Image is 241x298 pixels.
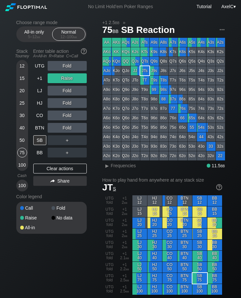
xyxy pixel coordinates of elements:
div: 97s [169,85,178,94]
div: +1 2.2 [117,262,132,273]
div: 63s [206,113,216,123]
div: 97o [150,104,159,113]
div: SB 25 [192,229,207,239]
div: 73s [206,104,216,113]
img: ellipsis.fd386fe8.svg [218,26,226,33]
img: share.864f2f62.svg [50,179,55,183]
div: A9o [102,85,112,94]
div: A5s [188,38,197,47]
div: T5s [188,76,197,85]
div: 63o [178,142,187,151]
span: Frequencies [111,163,136,168]
img: Floptimal logo [5,3,47,11]
div: 33 [206,142,216,151]
div: BB [33,148,46,157]
div: 42o [197,151,206,160]
div: KTo [112,76,121,85]
div: Stack [14,46,31,61]
div: SB 50 [192,262,207,273]
div: 86o [159,113,168,123]
div: 76s [178,104,187,113]
div: 53o [188,142,197,151]
div: A8o [102,95,112,104]
div: T9s [150,76,159,85]
div: 54o [188,132,197,142]
div: K2s [216,47,225,56]
div: SB 40 [192,251,207,261]
div: K6s [178,47,187,56]
div: K8s [159,47,168,56]
div: LJ 25 [132,229,147,239]
div: Q8o [121,95,130,104]
div: 5 – 12 [21,35,48,39]
span: bb [220,163,225,168]
h2: Choose range mode [16,20,87,25]
span: +1 2.5 [101,20,121,25]
span: s [113,185,116,192]
span: bb [124,233,128,238]
div: BTN 15 [177,206,192,217]
div: UTG fold [102,240,117,250]
div: Q6s [178,57,187,66]
div: A4o [102,132,112,142]
div: 22 [216,151,225,160]
div: 44 [197,132,206,142]
div: J4s [197,66,206,75]
span: bb [124,222,128,227]
div: T6o [140,113,149,123]
div: 66 [178,113,187,123]
div: 30 [17,111,27,120]
div: Fold [48,111,87,120]
div: K7o [112,104,121,113]
span: bb [126,267,129,271]
div: LJ 30 [132,240,147,250]
div: UTG fold [102,229,117,239]
div: T5o [140,123,149,132]
div: BB 50 [207,262,222,273]
div: ▾ [220,3,237,10]
div: 40 [17,123,27,133]
div: BTN [33,123,46,133]
span: bb [124,211,128,216]
div: AQo [102,57,112,66]
div: A9s [150,38,159,47]
div: 12 [17,61,27,71]
div: HJ 12 [147,195,162,206]
div: A5o [102,123,112,132]
div: SB 12 [192,195,207,206]
div: J3o [131,142,140,151]
div: KJs [131,47,140,56]
div: HJ 30 [147,240,162,250]
div: BTN 20 [177,217,192,228]
div: 83o [159,142,168,151]
div: K9s [150,47,159,56]
div: Fold [48,86,87,96]
div: AA [102,38,112,47]
div: T6s [178,76,187,85]
div: 85s [188,95,197,104]
div: 77 [169,104,178,113]
span: AxelC [221,4,233,9]
div: AJo [102,66,112,75]
span: bb [124,245,128,249]
div: LJ [33,86,46,96]
span: SB Reaction [120,25,176,36]
div: 84s [197,95,206,104]
div: 43o [197,142,206,151]
div: K9o [112,85,121,94]
div: Q3s [206,57,216,66]
div: Q6o [121,113,130,123]
div: BTN 12 [177,195,192,206]
div: +1 2 [117,206,132,217]
div: A2s [216,38,225,47]
div: 52s [216,123,225,132]
div: Q2o [121,151,130,160]
div: 100 [17,181,27,190]
span: JT [102,182,116,192]
div: +1 2 [117,217,132,228]
div: 98o [150,95,159,104]
div: K2o [112,151,121,160]
div: J9o [131,85,140,94]
div: 64o [178,132,187,142]
div: SB 30 [192,240,207,250]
